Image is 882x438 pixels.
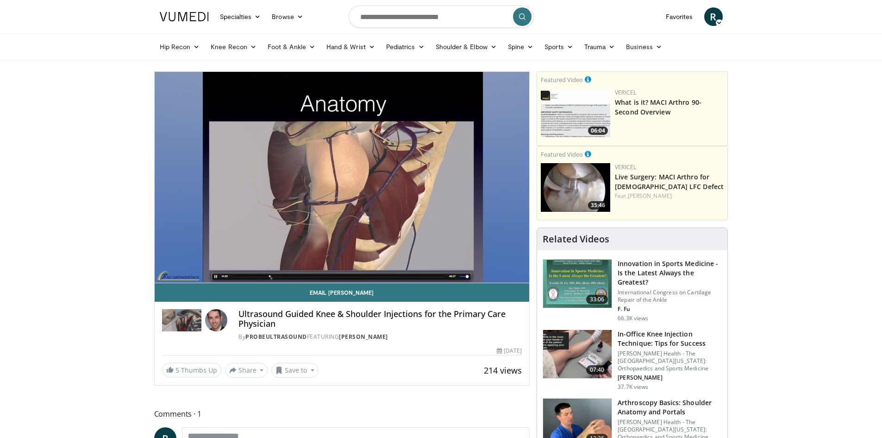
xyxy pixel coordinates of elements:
[620,38,668,56] a: Business
[349,6,534,28] input: Search topics, interventions
[588,127,608,135] span: 06:04
[543,260,612,308] img: Title_Dublin_VuMedi_1.jpg.150x105_q85_crop-smart_upscale.jpg
[618,305,722,313] p: F. Fu
[539,38,579,56] a: Sports
[543,234,609,245] h4: Related Videos
[162,309,202,331] img: Probeultrasound
[155,283,530,302] a: Email [PERSON_NAME]
[615,163,636,171] a: Vericel
[615,89,636,96] a: Vericel
[586,365,608,375] span: 07:40
[628,192,672,200] a: [PERSON_NAME]
[588,201,608,209] span: 35:46
[271,363,319,378] button: Save to
[154,38,206,56] a: Hip Recon
[339,333,388,341] a: [PERSON_NAME]
[541,163,610,212] img: eb023345-1e2d-4374-a840-ddbc99f8c97c.150x105_q85_crop-smart_upscale.jpg
[541,163,610,212] a: 35:46
[618,350,722,372] p: [PERSON_NAME] Health - The [GEOGRAPHIC_DATA][US_STATE]: Orthopaedics and Sports Medicine
[660,7,699,26] a: Favorites
[541,150,583,159] small: Featured Video
[238,333,522,341] div: By FEATURING
[154,408,530,420] span: Comments 1
[245,333,307,341] a: Probeultrasound
[543,330,612,378] img: 9b54ede4-9724-435c-a780-8950048db540.150x105_q85_crop-smart_upscale.jpg
[618,398,722,417] h3: Arthroscopy Basics: Shoulder Anatomy and Portals
[205,38,262,56] a: Knee Recon
[543,259,722,322] a: 33:06 Innovation in Sports Medicine - Is the Latest Always the Greatest? International Congress o...
[214,7,267,26] a: Specialties
[225,363,268,378] button: Share
[321,38,381,56] a: Hand & Wrist
[262,38,321,56] a: Foot & Ankle
[618,374,722,381] p: [PERSON_NAME]
[543,330,722,391] a: 07:40 In-Office Knee Injection Technique: Tips for Success [PERSON_NAME] Health - The [GEOGRAPHIC...
[586,295,608,304] span: 33:06
[704,7,723,26] a: R
[615,192,724,200] div: Feat.
[615,172,724,191] a: Live Surgery: MACI Arthro for [DEMOGRAPHIC_DATA] LFC Defect
[541,89,610,137] img: aa6cc8ed-3dbf-4b6a-8d82-4a06f68b6688.150x105_q85_crop-smart_upscale.jpg
[541,89,610,137] a: 06:04
[162,363,221,377] a: 5 Thumbs Up
[266,7,309,26] a: Browse
[484,365,522,376] span: 214 views
[618,383,648,391] p: 37.7K views
[541,76,583,84] small: Featured Video
[579,38,621,56] a: Trauma
[160,12,209,21] img: VuMedi Logo
[618,315,648,322] p: 66.3K views
[205,309,227,331] img: Avatar
[502,38,539,56] a: Spine
[618,289,722,304] p: International Congress on Cartilage Repair of the Ankle
[618,259,722,287] h3: Innovation in Sports Medicine - Is the Latest Always the Greatest?
[155,72,530,283] video-js: Video Player
[238,309,522,329] h4: Ultrasound Guided Knee & Shoulder Injections for the Primary Care Physician
[618,330,722,348] h3: In-Office Knee Injection Technique: Tips for Success
[615,98,701,116] a: What is it? MACI Arthro 90-Second Overview
[175,366,179,375] span: 5
[381,38,430,56] a: Pediatrics
[430,38,502,56] a: Shoulder & Elbow
[497,347,522,355] div: [DATE]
